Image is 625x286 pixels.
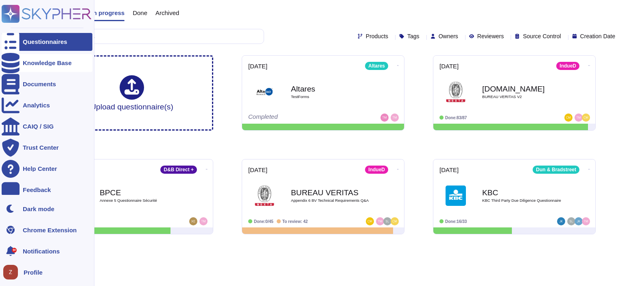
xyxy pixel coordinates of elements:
b: KBC [482,189,564,196]
div: Analytics [23,102,50,108]
span: Creation Date [580,33,615,39]
div: Knowledge Base [23,60,72,66]
span: Done [133,10,147,16]
img: user [567,217,575,225]
img: user [391,217,399,225]
span: Reviewers [477,33,504,39]
img: user [189,217,197,225]
span: Annexe 5 Questionnaire Sécurité [100,199,181,203]
img: user [199,217,208,225]
button: user [2,263,24,281]
a: Documents [2,75,92,93]
div: D&B Direct + [160,166,197,174]
div: Dark mode [23,206,55,212]
input: Search by keywords [32,29,264,44]
span: Tags [407,33,420,39]
div: Dun & Bradstreet [533,166,579,174]
span: [DATE] [439,63,459,69]
span: BUREAU VERITAS V2 [482,95,564,99]
span: Owners [439,33,458,39]
a: CAIQ / SIG [2,118,92,135]
span: Source Control [523,33,561,39]
img: user [3,265,18,279]
div: 9+ [12,248,17,253]
img: user [383,217,391,225]
span: [DATE] [248,167,267,173]
span: Notifications [23,248,60,254]
span: Products [366,33,388,39]
div: IndueD [365,166,388,174]
span: [DATE] [439,167,459,173]
div: Upload questionnaire(s) [90,75,173,111]
img: Logo [446,82,466,102]
img: user [557,217,565,225]
a: Feedback [2,181,92,199]
img: user [575,217,583,225]
span: [DATE] [248,63,267,69]
div: Trust Center [23,144,59,151]
a: Knowledge Base [2,54,92,72]
img: user [582,114,590,122]
img: user [391,114,399,122]
img: user [376,217,384,225]
img: Logo [446,186,466,206]
div: Feedback [23,187,51,193]
img: user [366,217,374,225]
a: Analytics [2,96,92,114]
span: Profile [24,269,43,275]
img: Logo [254,186,275,206]
div: Documents [23,81,56,87]
b: BPCE [100,189,181,196]
img: Logo [254,82,275,102]
span: To review: 42 [282,219,308,224]
span: Done: 0/45 [254,219,273,224]
img: user [564,114,573,122]
a: Questionnaires [2,33,92,51]
img: user [380,114,389,122]
a: Chrome Extension [2,221,92,239]
img: user [575,114,583,122]
b: [DOMAIN_NAME] [482,85,564,93]
span: Done: 16/33 [445,219,467,224]
div: Questionnaires [23,39,67,45]
a: Help Center [2,160,92,178]
img: user [582,217,590,225]
div: Chrome Extension [23,227,77,233]
div: IndueD [556,62,579,70]
div: CAIQ / SIG [23,123,54,129]
span: Archived [155,10,179,16]
span: KBC Third Party Due Diligence Questionnaire [482,199,564,203]
span: In progress [91,10,125,16]
div: Help Center [23,166,57,172]
span: Appendix 6 BV Technical Requirements Q&A [291,199,372,203]
b: BUREAU VERITAS [291,189,372,196]
a: Trust Center [2,139,92,157]
div: Completed [248,114,348,122]
span: TestForms [291,95,372,99]
div: Altares [365,62,388,70]
span: Done: 83/87 [445,116,467,120]
b: Altares [291,85,372,93]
